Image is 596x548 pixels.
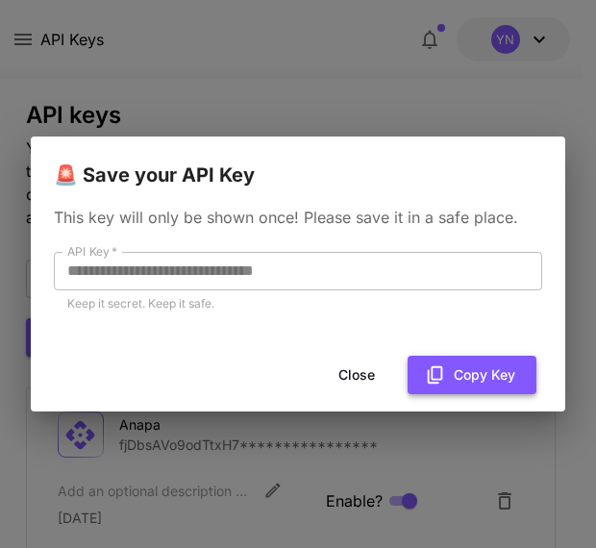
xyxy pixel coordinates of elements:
p: Keep it secret. Keep it safe. [67,294,529,313]
p: This key will only be shown once! Please save it in a safe place. [54,206,542,229]
h2: 🚨 Save your API Key [31,137,565,190]
label: API Key [67,243,117,260]
button: Copy Key [408,356,536,395]
button: Close [313,356,400,395]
